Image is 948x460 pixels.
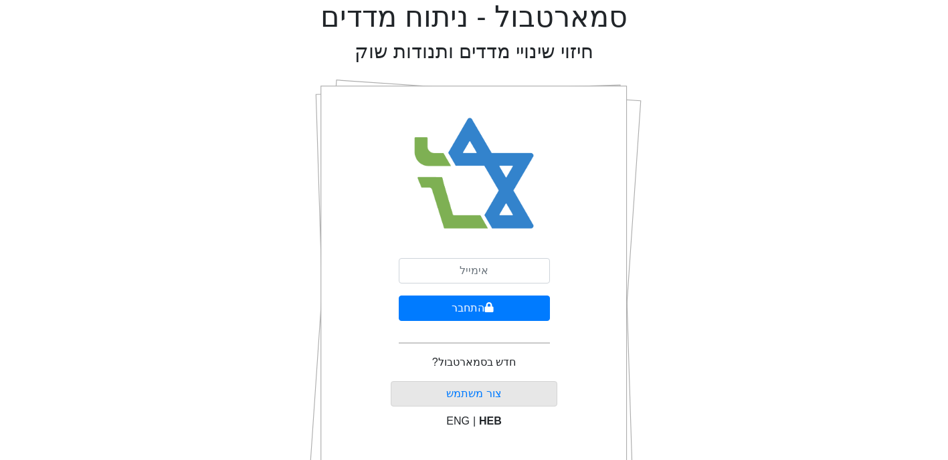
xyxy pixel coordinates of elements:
img: Smart Bull [401,100,547,247]
p: חדש בסמארטבול? [432,354,516,370]
span: | [473,415,476,427]
button: צור משתמש [391,381,557,407]
a: צור משתמש [446,388,501,399]
span: ENG [446,415,470,427]
input: אימייל [399,258,550,283]
span: HEB [479,415,502,427]
button: התחבר [399,296,550,321]
h2: חיזוי שינויי מדדים ותנודות שוק [355,40,593,64]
